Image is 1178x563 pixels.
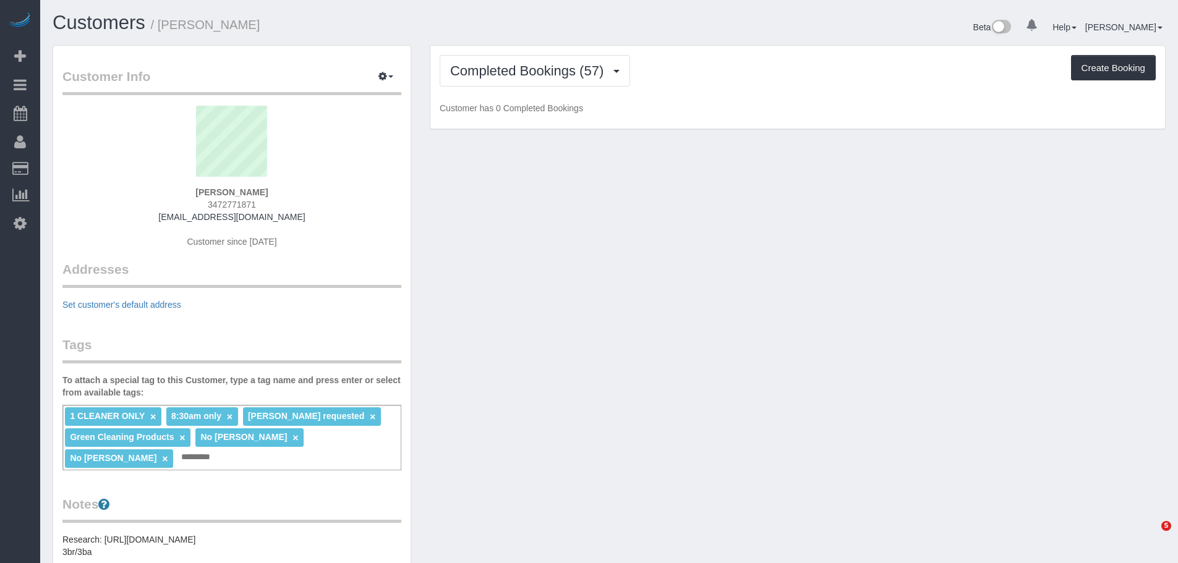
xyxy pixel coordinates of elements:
[248,411,364,421] span: [PERSON_NAME] requested
[162,454,168,464] a: ×
[1085,22,1163,32] a: [PERSON_NAME]
[227,412,233,422] a: ×
[151,18,260,32] small: / [PERSON_NAME]
[187,237,276,247] span: Customer since [DATE]
[440,102,1156,114] p: Customer has 0 Completed Bookings
[370,412,375,422] a: ×
[53,12,145,33] a: Customers
[292,433,298,443] a: ×
[7,12,32,30] img: Automaid Logo
[62,300,181,310] a: Set customer's default address
[171,411,221,421] span: 8:30am only
[70,432,174,442] span: Green Cleaning Products
[62,495,401,523] legend: Notes
[70,411,145,421] span: 1 CLEANER ONLY
[158,212,305,222] a: [EMAIL_ADDRESS][DOMAIN_NAME]
[62,67,401,95] legend: Customer Info
[179,433,185,443] a: ×
[973,22,1012,32] a: Beta
[450,63,610,78] span: Completed Bookings (57)
[62,374,401,399] label: To attach a special tag to this Customer, type a tag name and press enter or select from availabl...
[440,55,630,87] button: Completed Bookings (57)
[200,432,287,442] span: No [PERSON_NAME]
[1161,521,1171,531] span: 5
[62,336,401,363] legend: Tags
[70,453,156,463] span: No [PERSON_NAME]
[62,533,401,558] pre: Research: [URL][DOMAIN_NAME] 3br/3ba
[1052,22,1077,32] a: Help
[991,20,1011,36] img: New interface
[150,412,156,422] a: ×
[195,187,268,197] strong: [PERSON_NAME]
[208,200,256,210] span: 3472771871
[1071,55,1156,81] button: Create Booking
[1136,521,1166,551] iframe: Intercom live chat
